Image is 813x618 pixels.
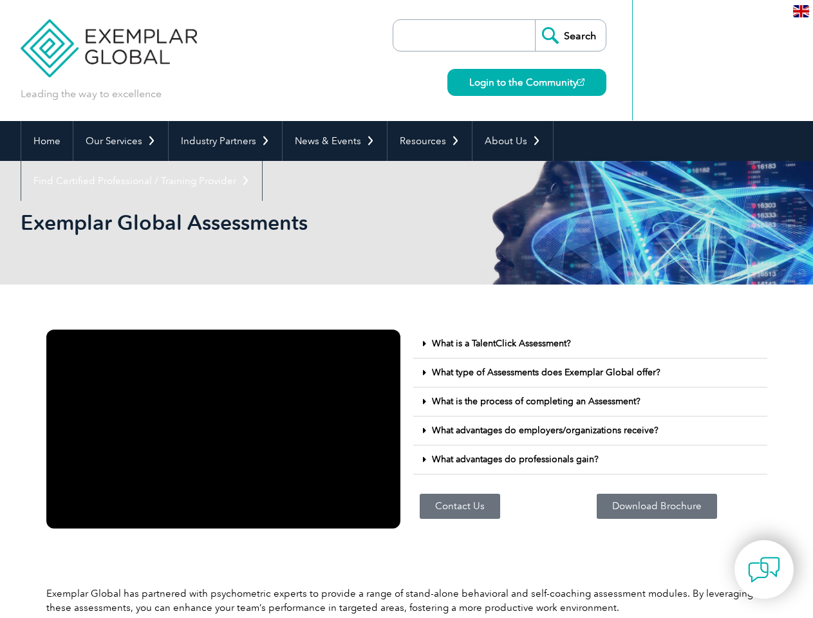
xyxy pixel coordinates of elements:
h2: Exemplar Global Assessments [21,212,561,233]
a: Download Brochure [597,494,717,519]
img: open_square.png [577,79,584,86]
a: Resources [388,121,472,161]
p: Leading the way to excellence [21,87,162,101]
a: What is the process of completing an Assessment? [432,396,640,407]
span: Contact Us [435,501,485,511]
span: Exemplar Global has partnered with psychometric experts to provide a range of stand-alone behavio... [46,588,753,613]
div: What type of Assessments does Exemplar Global offer? [413,359,767,388]
a: Industry Partners [169,121,282,161]
div: What is a TalentClick Assessment? [413,330,767,359]
div: What advantages do employers/organizations receive? [413,417,767,445]
a: What advantages do employers/organizations receive? [432,425,659,436]
img: en [793,5,809,17]
a: What is a TalentClick Assessment? [432,338,571,349]
a: News & Events [283,121,387,161]
a: Contact Us [420,494,500,519]
a: About Us [472,121,553,161]
a: Home [21,121,73,161]
a: Login to the Community [447,69,606,96]
a: Find Certified Professional / Training Provider [21,161,262,201]
span: Download Brochure [612,501,702,511]
a: What type of Assessments does Exemplar Global offer? [432,367,660,378]
a: Our Services [73,121,168,161]
img: contact-chat.png [748,554,780,586]
input: Search [535,20,606,51]
a: What advantages do professionals gain? [432,454,599,465]
div: What is the process of completing an Assessment? [413,388,767,417]
div: What advantages do professionals gain? [413,445,767,474]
